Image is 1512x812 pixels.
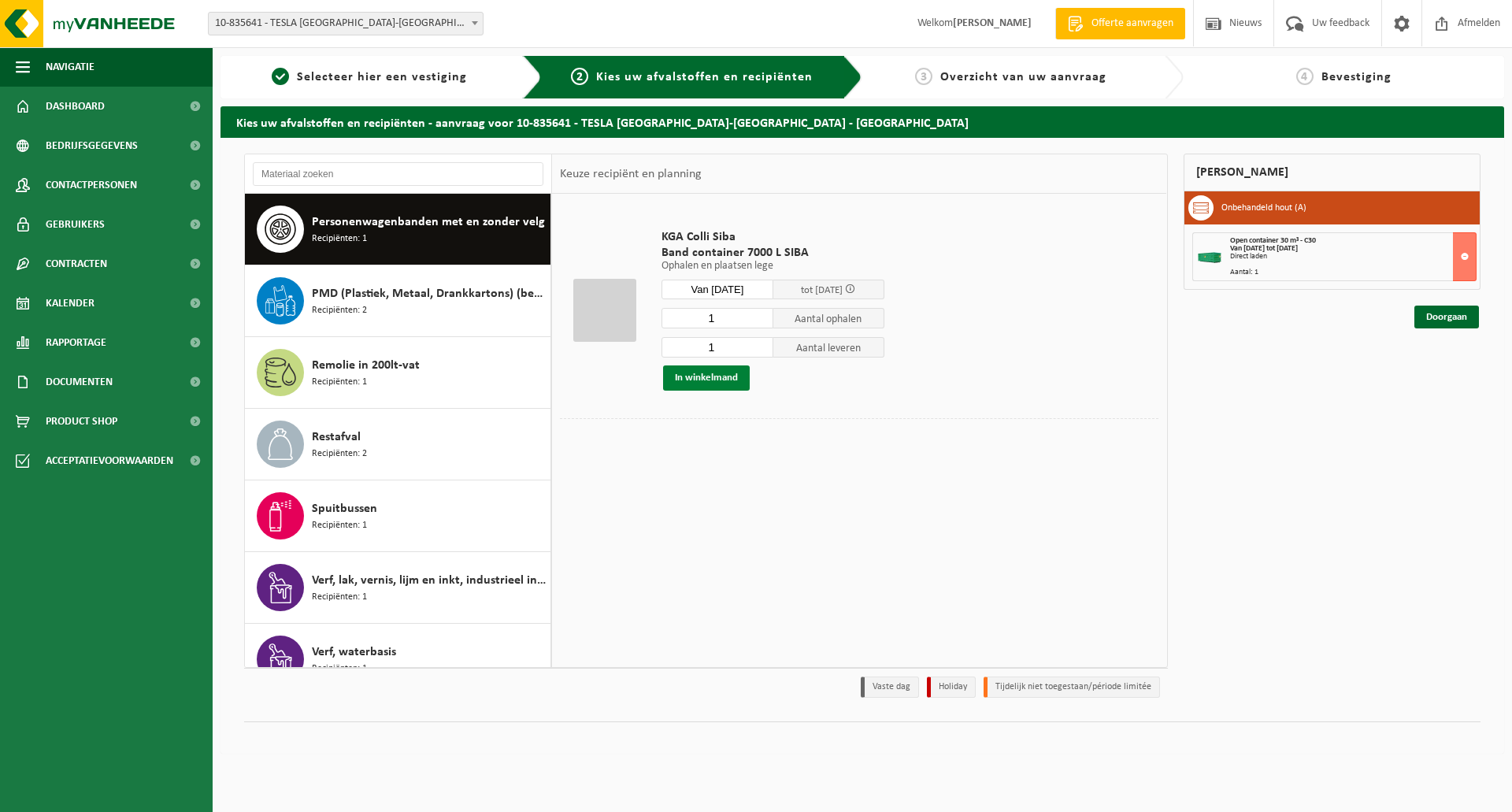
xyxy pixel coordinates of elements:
span: Recipiënten: 2 [312,303,367,318]
button: Restafval Recipiënten: 2 [245,409,551,480]
span: KGA Colli Siba [661,229,884,245]
span: 2 [571,68,588,85]
span: Open container 30 m³ - C30 [1230,236,1316,245]
div: Keuze recipiënt en planning [552,154,710,194]
span: Selecteer hier een vestiging [297,71,467,83]
span: Bevestiging [1321,71,1392,83]
span: Acceptatievoorwaarden [46,441,173,480]
input: Materiaal zoeken [253,162,543,186]
span: Recipiënten: 1 [312,232,367,247]
strong: [PERSON_NAME] [953,17,1032,29]
span: 10-835641 - TESLA BELGIUM-GENT - SINT-MARTENS-LATEM [209,13,483,35]
span: Bedrijfsgegevens [46,126,138,165]
span: Kalender [46,284,94,323]
strong: Van [DATE] tot [DATE] [1230,244,1298,253]
span: Aantal leveren [773,337,885,358]
span: Verf, waterbasis [312,643,396,662]
p: Ophalen en plaatsen lege [661,261,884,272]
li: Vaste dag [861,677,919,698]
span: Restafval [312,428,361,447]
span: Contracten [46,244,107,284]
button: In winkelmand [663,365,750,391]
span: Verf, lak, vernis, lijm en inkt, industrieel in kleinverpakking [312,571,547,590]
span: tot [DATE] [801,285,843,295]
span: Product Shop [46,402,117,441]
span: Spuitbussen [312,499,377,518]
span: Aantal ophalen [773,308,885,328]
span: Recipiënten: 2 [312,447,367,462]
button: Spuitbussen Recipiënten: 1 [245,480,551,552]
span: Offerte aanvragen [1088,16,1177,32]
span: Navigatie [46,47,94,87]
span: Remolie in 200lt-vat [312,356,420,375]
div: [PERSON_NAME] [1184,154,1481,191]
div: Direct laden [1230,253,1477,261]
span: Gebruikers [46,205,105,244]
span: Documenten [46,362,113,402]
li: Tijdelijk niet toegestaan/période limitée [984,677,1160,698]
span: Overzicht van uw aanvraag [940,71,1106,83]
h3: Onbehandeld hout (A) [1221,195,1306,221]
span: PMD (Plastiek, Metaal, Drankkartons) (bedrijven) [312,284,547,303]
button: Verf, waterbasis Recipiënten: 1 [245,624,551,695]
input: Selecteer datum [661,280,773,299]
span: Recipiënten: 1 [312,590,367,605]
span: Contactpersonen [46,165,137,205]
span: Recipiënten: 1 [312,518,367,533]
span: Dashboard [46,87,105,126]
button: Personenwagenbanden met en zonder velg Recipiënten: 1 [245,194,551,265]
span: Kies uw afvalstoffen en recipiënten [596,71,813,83]
span: Recipiënten: 1 [312,662,367,677]
button: PMD (Plastiek, Metaal, Drankkartons) (bedrijven) Recipiënten: 2 [245,265,551,337]
span: Recipiënten: 1 [312,375,367,390]
button: Verf, lak, vernis, lijm en inkt, industrieel in kleinverpakking Recipiënten: 1 [245,552,551,624]
li: Holiday [927,677,976,698]
span: 1 [272,68,289,85]
a: Offerte aanvragen [1055,8,1185,39]
h2: Kies uw afvalstoffen en recipiënten - aanvraag voor 10-835641 - TESLA [GEOGRAPHIC_DATA]-[GEOGRAPH... [220,106,1504,137]
span: Rapportage [46,323,106,362]
span: 4 [1296,68,1314,85]
span: Band container 7000 L SIBA [661,245,884,261]
a: 1Selecteer hier een vestiging [228,68,510,87]
div: Aantal: 1 [1230,269,1477,276]
span: 3 [915,68,932,85]
span: 10-835641 - TESLA BELGIUM-GENT - SINT-MARTENS-LATEM [208,12,484,35]
a: Doorgaan [1414,306,1479,328]
span: Personenwagenbanden met en zonder velg [312,213,545,232]
button: Remolie in 200lt-vat Recipiënten: 1 [245,337,551,409]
